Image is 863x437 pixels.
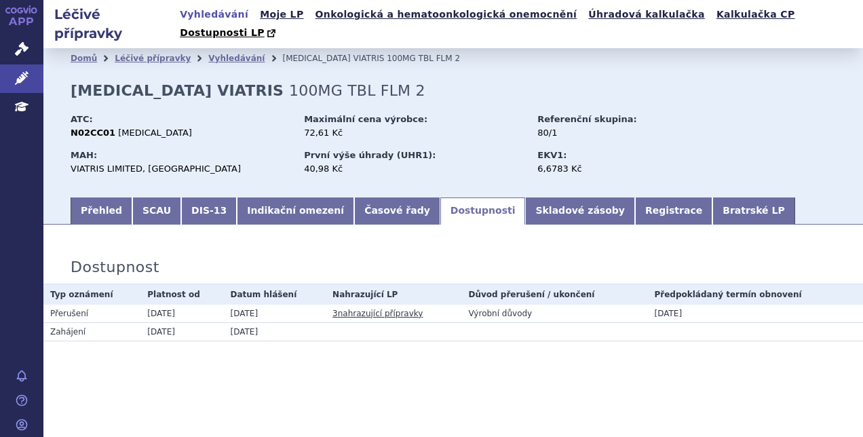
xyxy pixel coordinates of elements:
[537,127,690,139] div: 80/1
[537,163,690,175] div: 6,6783 Kč
[43,305,140,323] td: Přerušení
[140,322,223,341] td: [DATE]
[289,82,425,99] span: 100MG TBL FLM 2
[304,150,436,160] strong: První výše úhrady (UHR1):
[304,163,524,175] div: 40,98 Kč
[71,150,97,160] strong: MAH:
[208,54,265,63] a: Vyhledávání
[282,54,384,63] span: [MEDICAL_DATA] VIATRIS
[71,82,284,99] strong: [MEDICAL_DATA] VIATRIS
[71,197,132,225] a: Přehled
[354,197,440,225] a: Časové řady
[584,5,709,24] a: Úhradová kalkulačka
[461,305,647,323] td: Výrobní důvody
[326,284,461,305] th: Nahrazující LP
[712,5,799,24] a: Kalkulačka CP
[71,114,93,124] strong: ATC:
[537,150,567,160] strong: EKV1:
[43,284,140,305] th: Typ oznámení
[304,127,524,139] div: 72,61 Kč
[176,24,282,43] a: Dostupnosti LP
[181,197,237,225] a: DIS-13
[635,197,712,225] a: Registrace
[332,309,423,318] a: 3nahrazující přípravky
[224,322,326,341] td: [DATE]
[387,54,460,63] span: 100MG TBL FLM 2
[71,163,291,175] div: VIATRIS LIMITED, [GEOGRAPHIC_DATA]
[304,114,427,124] strong: Maximální cena výrobce:
[332,309,338,318] span: 3
[71,54,97,63] a: Domů
[537,114,636,124] strong: Referenční skupina:
[43,322,140,341] td: Zahájení
[712,197,794,225] a: Bratrské LP
[180,27,265,38] span: Dostupnosti LP
[311,5,581,24] a: Onkologická a hematoonkologická onemocnění
[132,197,181,225] a: SCAU
[224,284,326,305] th: Datum hlášení
[43,5,176,43] h2: Léčivé přípravky
[224,305,326,323] td: [DATE]
[176,5,252,24] a: Vyhledávání
[118,128,192,138] span: [MEDICAL_DATA]
[440,197,526,225] a: Dostupnosti
[237,197,354,225] a: Indikační omezení
[71,259,159,276] h3: Dostupnost
[461,284,647,305] th: Důvod přerušení / ukončení
[115,54,191,63] a: Léčivé přípravky
[140,284,223,305] th: Platnost od
[140,305,223,323] td: [DATE]
[71,128,115,138] strong: N02CC01
[256,5,307,24] a: Moje LP
[525,197,634,225] a: Skladové zásoby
